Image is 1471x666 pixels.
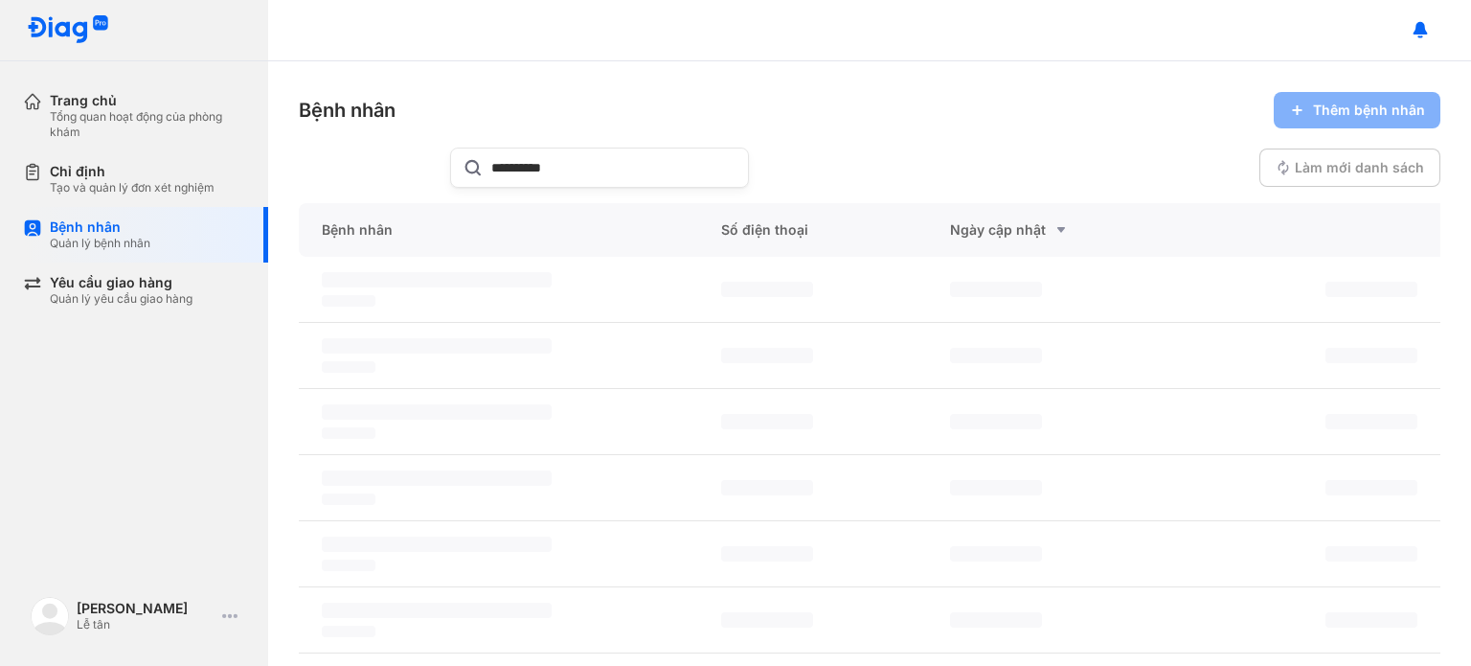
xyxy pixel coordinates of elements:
span: ‌ [950,480,1042,495]
span: ‌ [322,427,375,439]
span: ‌ [721,282,813,297]
span: ‌ [1325,414,1417,429]
span: Làm mới danh sách [1295,159,1424,176]
span: ‌ [721,480,813,495]
span: ‌ [322,338,552,354]
div: Trang chủ [50,92,245,109]
span: ‌ [950,546,1042,562]
div: Quản lý bệnh nhân [50,236,150,251]
button: Làm mới danh sách [1259,149,1440,187]
span: Thêm bệnh nhân [1313,102,1425,119]
span: ‌ [1325,348,1417,363]
img: logo [31,597,69,635]
span: ‌ [322,471,552,486]
div: [PERSON_NAME] [77,600,215,617]
span: ‌ [721,414,813,429]
span: ‌ [322,560,375,571]
div: Chỉ định [50,163,215,180]
div: Quản lý yêu cầu giao hàng [50,291,192,307]
div: Số điện thoại [698,203,926,257]
span: ‌ [322,626,375,637]
div: Ngày cập nhật [950,218,1132,241]
span: ‌ [322,603,552,618]
div: Lễ tân [77,617,215,632]
span: ‌ [322,494,375,505]
div: Yêu cầu giao hàng [50,274,192,291]
span: ‌ [322,295,375,307]
div: Tổng quan hoạt động của phòng khám [50,109,245,140]
span: ‌ [950,348,1042,363]
div: Bệnh nhân [299,203,698,257]
button: Thêm bệnh nhân [1274,92,1440,128]
div: Bệnh nhân [299,97,396,124]
div: Bệnh nhân [50,218,150,236]
span: ‌ [1325,612,1417,628]
span: ‌ [322,404,552,420]
span: ‌ [1325,480,1417,495]
span: ‌ [950,612,1042,628]
span: ‌ [322,272,552,287]
span: ‌ [721,612,813,628]
span: ‌ [322,537,552,552]
span: ‌ [322,361,375,373]
span: ‌ [1325,546,1417,562]
span: ‌ [950,414,1042,429]
span: ‌ [950,282,1042,297]
div: Tạo và quản lý đơn xét nghiệm [50,180,215,195]
span: ‌ [1325,282,1417,297]
span: ‌ [721,348,813,363]
span: ‌ [721,546,813,562]
img: logo [27,15,109,45]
